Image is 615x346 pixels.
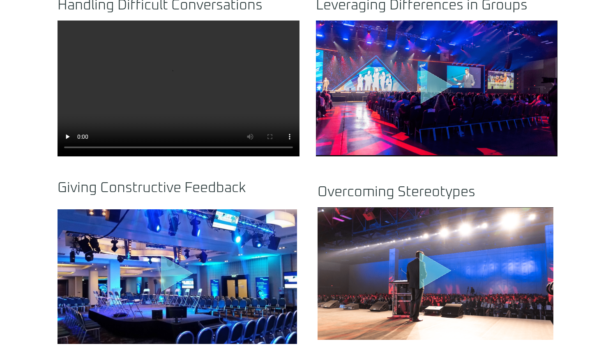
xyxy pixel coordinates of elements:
[157,255,198,299] div: Play Video
[415,252,456,296] div: Play Video about motivational speaker dallas
[416,66,457,110] div: Play Video
[58,181,297,195] h2: Giving Constructive Feedback
[318,185,553,199] h2: Overcoming Stereotypes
